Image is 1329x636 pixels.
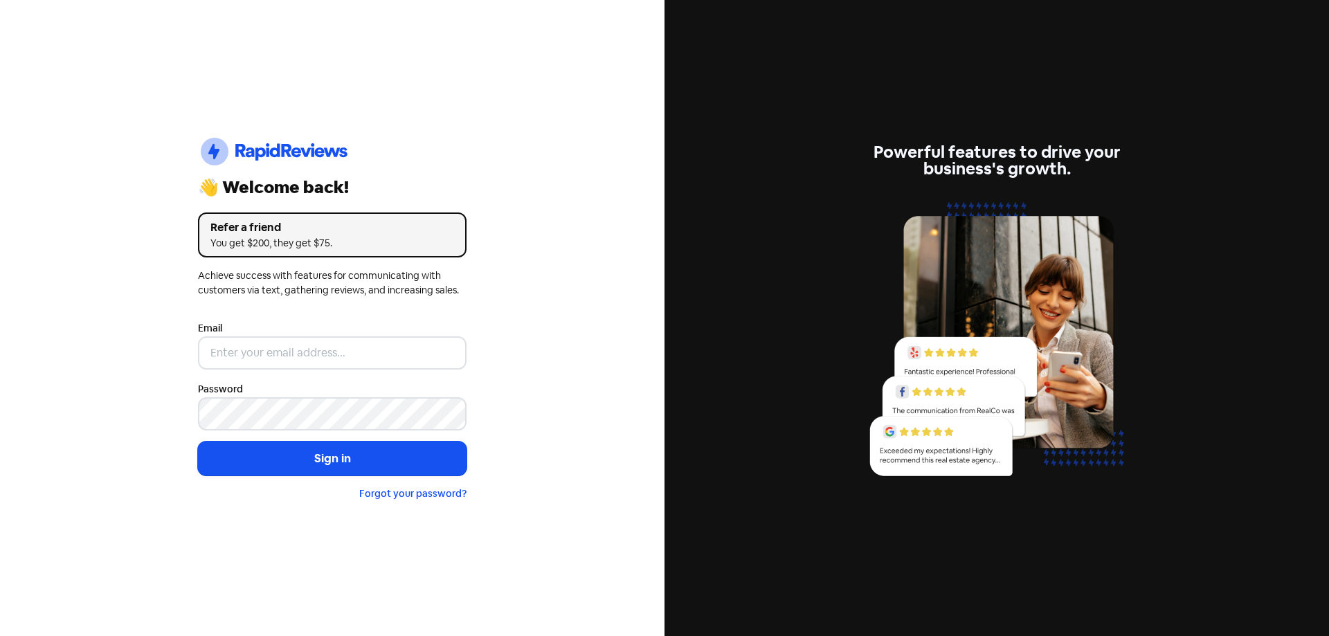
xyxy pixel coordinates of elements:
[198,442,467,476] button: Sign in
[359,487,467,500] a: Forgot your password?
[198,382,243,397] label: Password
[198,321,222,336] label: Email
[862,194,1131,492] img: reviews
[210,236,454,251] div: You get $200, they get $75.
[198,269,467,298] div: Achieve success with features for communicating with customers via text, gathering reviews, and i...
[862,144,1131,177] div: Powerful features to drive your business's growth.
[198,179,467,196] div: 👋 Welcome back!
[210,219,454,236] div: Refer a friend
[198,336,467,370] input: Enter your email address...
